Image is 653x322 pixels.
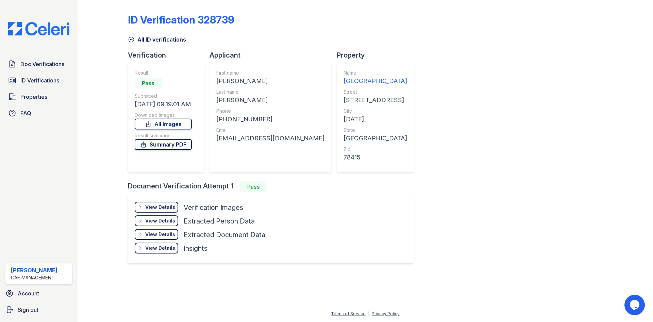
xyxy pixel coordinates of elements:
[145,245,175,251] div: View Details
[216,89,324,95] div: Last name
[20,76,59,85] span: ID Verifications
[135,93,192,99] div: Submitted
[216,76,324,86] div: [PERSON_NAME]
[344,95,407,105] div: [STREET_ADDRESS]
[344,127,407,134] div: State
[184,230,265,240] div: Extracted Document Data
[5,74,72,87] a: ID Verifications
[240,181,267,192] div: Pass
[11,274,57,281] div: CAF Management
[216,134,324,143] div: [EMAIL_ADDRESS][DOMAIN_NAME]
[216,114,324,124] div: [PHONE_NUMBER]
[5,57,72,71] a: Doc Verifications
[337,50,419,60] div: Property
[344,114,407,124] div: [DATE]
[184,244,207,253] div: Insights
[128,14,234,26] div: ID Verification 328739
[135,132,192,139] div: Result summary
[216,95,324,105] div: [PERSON_NAME]
[5,106,72,120] a: FAQ
[3,22,75,35] img: CE_Logo_Blue-a8612792a0a2168367f1c8372b55b34899dd931a85d93a1a3d3e32e68fde9ad4.png
[216,70,324,76] div: First name
[344,70,407,86] a: Name [GEOGRAPHIC_DATA]
[184,216,255,226] div: Extracted Person Data
[344,153,407,162] div: 78415
[3,303,75,317] a: Sign out
[344,76,407,86] div: [GEOGRAPHIC_DATA]
[128,50,210,60] div: Verification
[11,266,57,274] div: [PERSON_NAME]
[128,35,186,44] a: All ID verifications
[18,306,38,314] span: Sign out
[18,289,39,297] span: Account
[20,60,64,68] span: Doc Verifications
[344,108,407,114] div: City
[135,70,192,76] div: Result
[368,311,369,316] div: |
[216,108,324,114] div: Phone
[145,217,175,224] div: View Details
[344,70,407,76] div: Name
[135,99,192,109] div: [DATE] 09:19:01 AM
[624,295,646,315] iframe: chat widget
[210,50,337,60] div: Applicant
[372,311,400,316] a: Privacy Policy
[344,146,407,153] div: Zip
[344,89,407,95] div: Street
[344,134,407,143] div: [GEOGRAPHIC_DATA]
[128,181,419,192] div: Document Verification Attempt 1
[216,127,324,134] div: Email
[3,287,75,300] a: Account
[331,311,366,316] a: Terms of Service
[5,90,72,104] a: Properties
[20,93,47,101] span: Properties
[135,78,162,89] div: Pass
[145,204,175,211] div: View Details
[145,231,175,238] div: View Details
[135,112,192,119] div: Download Images
[135,139,192,150] a: Summary PDF
[135,119,192,129] a: All Images
[184,203,243,212] div: Verification Images
[20,109,31,117] span: FAQ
